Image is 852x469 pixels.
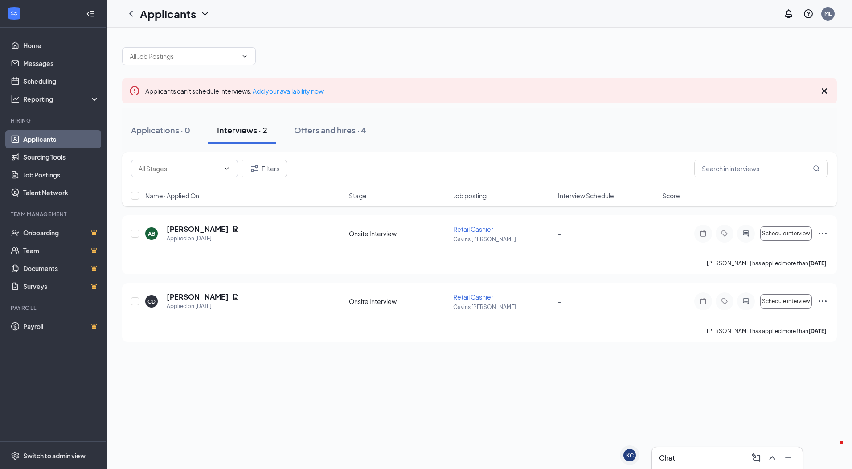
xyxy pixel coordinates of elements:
span: Job posting [453,191,487,200]
svg: Notifications [783,8,794,19]
svg: Collapse [86,9,95,18]
svg: ComposeMessage [751,453,762,463]
div: AB [148,230,155,238]
button: Minimize [781,451,795,465]
svg: ActiveChat [741,230,751,237]
div: Applied on [DATE] [167,302,239,311]
p: [PERSON_NAME] has applied more than . [707,327,828,335]
iframe: Intercom live chat [822,439,843,460]
svg: Filter [249,163,260,174]
span: Schedule interview [762,230,810,237]
div: Interviews · 2 [217,124,267,136]
button: Schedule interview [760,294,812,309]
svg: ChevronDown [241,53,248,60]
button: ChevronUp [765,451,779,465]
svg: ChevronDown [223,165,230,172]
input: All Job Postings [130,51,238,61]
span: - [558,230,561,238]
input: Search in interviews [694,160,828,177]
a: Talent Network [23,184,99,202]
svg: WorkstreamLogo [10,9,19,18]
p: Gavins [PERSON_NAME] ... [453,303,552,311]
h5: [PERSON_NAME] [167,292,229,302]
button: Filter Filters [242,160,287,177]
span: Interview Schedule [558,191,614,200]
svg: ChevronUp [767,453,778,463]
a: Add your availability now [253,87,324,95]
svg: MagnifyingGlass [813,165,820,172]
span: Retail Cashier [453,225,493,233]
span: Retail Cashier [453,293,493,301]
div: Onsite Interview [349,297,448,306]
span: Applicants can't schedule interviews. [145,87,324,95]
button: ComposeMessage [749,451,763,465]
a: TeamCrown [23,242,99,259]
svg: Tag [719,230,730,237]
svg: Analysis [11,95,20,103]
span: - [558,297,561,305]
a: SurveysCrown [23,277,99,295]
div: Hiring [11,117,98,124]
svg: Settings [11,451,20,460]
b: [DATE] [808,260,827,267]
b: [DATE] [808,328,827,334]
svg: ChevronDown [200,8,210,19]
svg: ActiveChat [741,298,751,305]
h3: Chat [659,453,675,463]
a: Applicants [23,130,99,148]
a: Scheduling [23,72,99,90]
svg: Minimize [783,453,794,463]
span: Schedule interview [762,298,810,304]
svg: Note [698,230,709,237]
svg: Cross [819,86,830,96]
div: Onsite Interview [349,229,448,238]
svg: Ellipses [817,228,828,239]
input: All Stages [139,164,220,173]
button: Schedule interview [760,226,812,241]
h5: [PERSON_NAME] [167,224,229,234]
div: Applications · 0 [131,124,190,136]
p: Gavins [PERSON_NAME] ... [453,235,552,243]
svg: Note [698,298,709,305]
a: PayrollCrown [23,317,99,335]
div: Switch to admin view [23,451,86,460]
svg: Tag [719,298,730,305]
span: Name · Applied On [145,191,199,200]
a: DocumentsCrown [23,259,99,277]
svg: Ellipses [817,296,828,307]
div: CD [147,298,156,305]
a: Home [23,37,99,54]
p: [PERSON_NAME] has applied more than . [707,259,828,267]
h1: Applicants [140,6,196,21]
div: KC [626,452,634,459]
div: Reporting [23,95,100,103]
a: Messages [23,54,99,72]
div: Offers and hires · 4 [294,124,366,136]
svg: Error [129,86,140,96]
a: OnboardingCrown [23,224,99,242]
a: Job Postings [23,166,99,184]
svg: ChevronLeft [126,8,136,19]
span: Stage [349,191,367,200]
a: Sourcing Tools [23,148,99,166]
svg: QuestionInfo [803,8,814,19]
div: Applied on [DATE] [167,234,239,243]
div: Payroll [11,304,98,312]
div: Team Management [11,210,98,218]
div: ML [824,10,832,17]
svg: Document [232,293,239,300]
svg: Document [232,226,239,233]
span: Score [662,191,680,200]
